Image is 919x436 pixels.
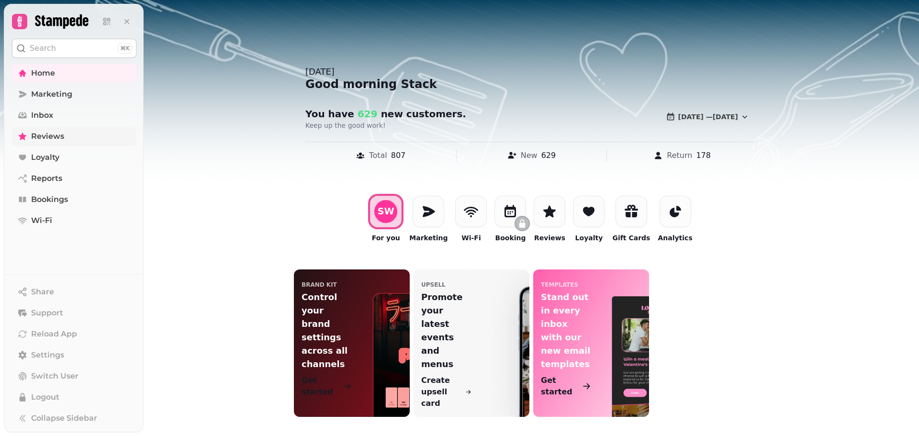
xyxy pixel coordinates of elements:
[294,269,410,417] a: Brand KitControl your brand settings across all channelsGet started
[541,291,591,371] p: Stand out in every inbox with our new email templates
[12,85,136,104] a: Marketing
[12,409,136,428] button: Collapse Sidebar
[31,110,53,121] span: Inbox
[31,349,64,361] span: Settings
[12,388,136,407] button: Logout
[421,375,463,409] p: Create upsell card
[378,207,394,216] div: S W
[30,43,56,54] p: Search
[31,194,68,205] span: Bookings
[12,148,136,167] a: Loyalty
[305,121,550,130] p: Keep up the good work!
[31,215,52,226] span: Wi-Fi
[414,269,529,417] a: upsellPromote your latest events and menusCreate upsell card
[658,233,692,243] p: Analytics
[372,233,400,243] p: For you
[354,108,378,120] span: 629
[31,152,59,163] span: Loyalty
[31,131,64,142] span: Reviews
[302,375,341,398] p: Get started
[12,303,136,323] button: Support
[12,346,136,365] a: Settings
[409,233,448,243] p: Marketing
[305,65,757,78] div: [DATE]
[31,286,54,298] span: Share
[12,324,136,344] button: Reload App
[421,281,446,289] p: upsell
[31,413,97,424] span: Collapse Sidebar
[658,107,757,126] button: [DATE] —[DATE]
[31,370,78,382] span: Switch User
[12,106,136,125] a: Inbox
[302,291,352,371] p: Control your brand settings across all channels
[678,113,738,120] span: [DATE] — [DATE]
[461,233,481,243] p: Wi-Fi
[12,211,136,230] a: Wi-Fi
[31,391,59,403] span: Logout
[31,89,72,100] span: Marketing
[12,64,136,83] a: Home
[31,67,55,79] span: Home
[302,281,337,289] p: Brand Kit
[495,233,526,243] p: Booking
[31,173,62,184] span: Reports
[541,375,580,398] p: Get started
[31,328,77,340] span: Reload App
[118,43,132,54] div: ⌘K
[12,127,136,146] a: Reviews
[12,282,136,302] button: Share
[12,39,136,58] button: Search⌘K
[305,107,489,121] h2: You have new customer s .
[12,169,136,188] a: Reports
[575,233,603,243] p: Loyalty
[305,77,757,92] div: Good morning Stack
[534,233,565,243] p: Reviews
[421,291,471,371] p: Promote your latest events and menus
[541,281,578,289] p: templates
[12,190,136,209] a: Bookings
[31,307,63,319] span: Support
[533,269,649,417] a: templatesStand out in every inbox with our new email templatesGet started
[612,233,650,243] p: Gift Cards
[12,367,136,386] button: Switch User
